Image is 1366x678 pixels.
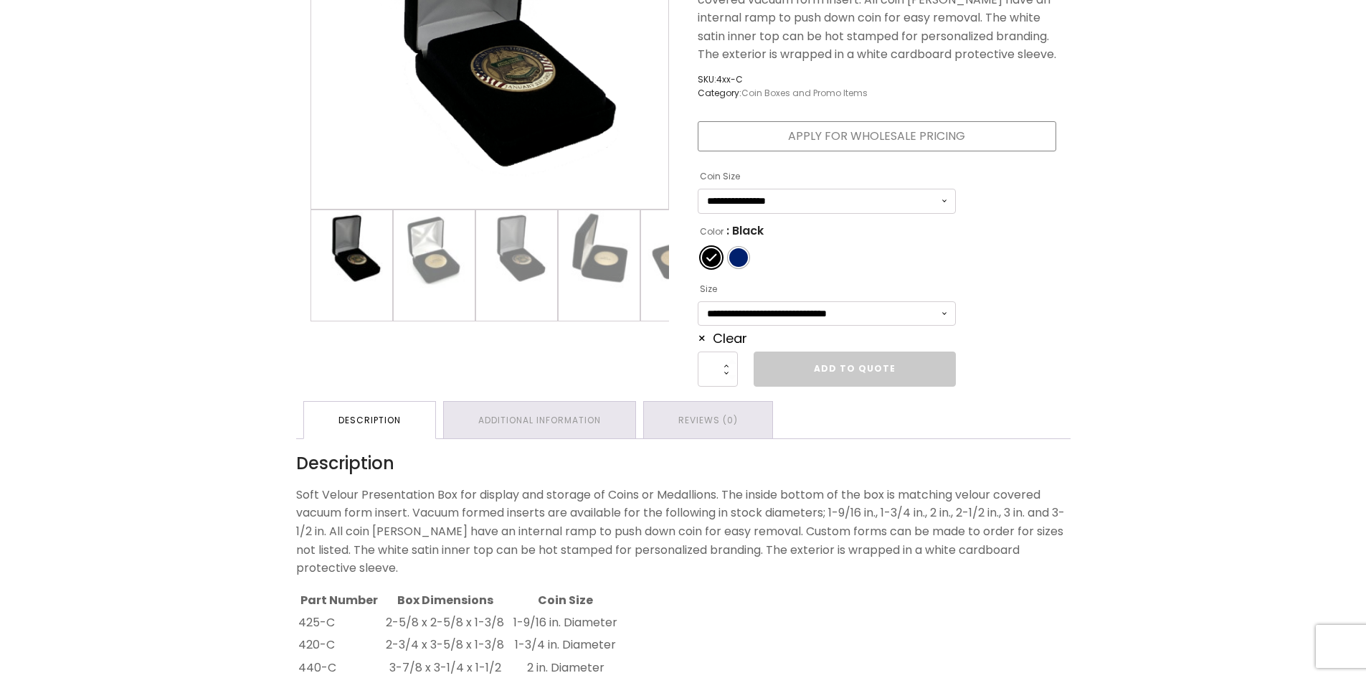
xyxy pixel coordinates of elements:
[296,453,1071,474] h2: Description
[382,590,508,611] th: Box Dimensions
[444,402,635,438] a: Additional information
[298,611,381,633] td: 425-C
[698,121,1056,151] a: Apply for Wholesale Pricing
[644,402,772,438] a: Reviews (0)
[510,590,621,611] th: Coin Size
[298,634,381,656] td: 420-C
[298,590,381,611] th: Part Number
[304,402,435,438] a: Description
[311,210,392,291] img: Medium size black velour covered Presentation Box open showing color matching bottom pad with wel...
[510,611,621,633] td: 1-9/16 in. Diameter
[382,611,508,633] td: 2-5/8 x 2-5/8 x 1-3/8
[700,220,724,243] label: Color
[698,86,868,100] span: Category:
[741,87,868,99] a: Coin Boxes and Promo Items
[476,210,557,291] img: Medium size black velour covered Presentation Box open showing color matching bottom pad with wel...
[559,210,640,291] img: Medium size black velour covered Presentation Box hinged on the long side open showing color matc...
[296,486,1071,578] p: Soft Velour Presentation Box for display and storage of Coins or Medallions. The inside bottom of...
[698,329,747,347] a: Clear options
[728,247,749,268] li: Navy Blue
[700,278,717,301] label: Size
[698,352,738,386] input: Product quantity
[698,244,956,271] ul: Color
[382,634,508,656] td: 2-3/4 x 3-5/8 x 1-3/8
[716,73,743,85] span: 4xx-C
[754,352,956,386] a: Add to Quote
[510,634,621,656] td: 1-3/4 in. Diameter
[700,165,740,188] label: Coin Size
[394,210,475,291] img: Medium size black velour covered Presentation Box open showing color matching bottom pad with wel...
[701,247,722,268] li: Black
[641,210,722,291] img: Medium size black velour covered Presentation Box hinged on the long side open showing color matc...
[698,72,868,86] span: SKU:
[726,220,764,243] span: : Black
